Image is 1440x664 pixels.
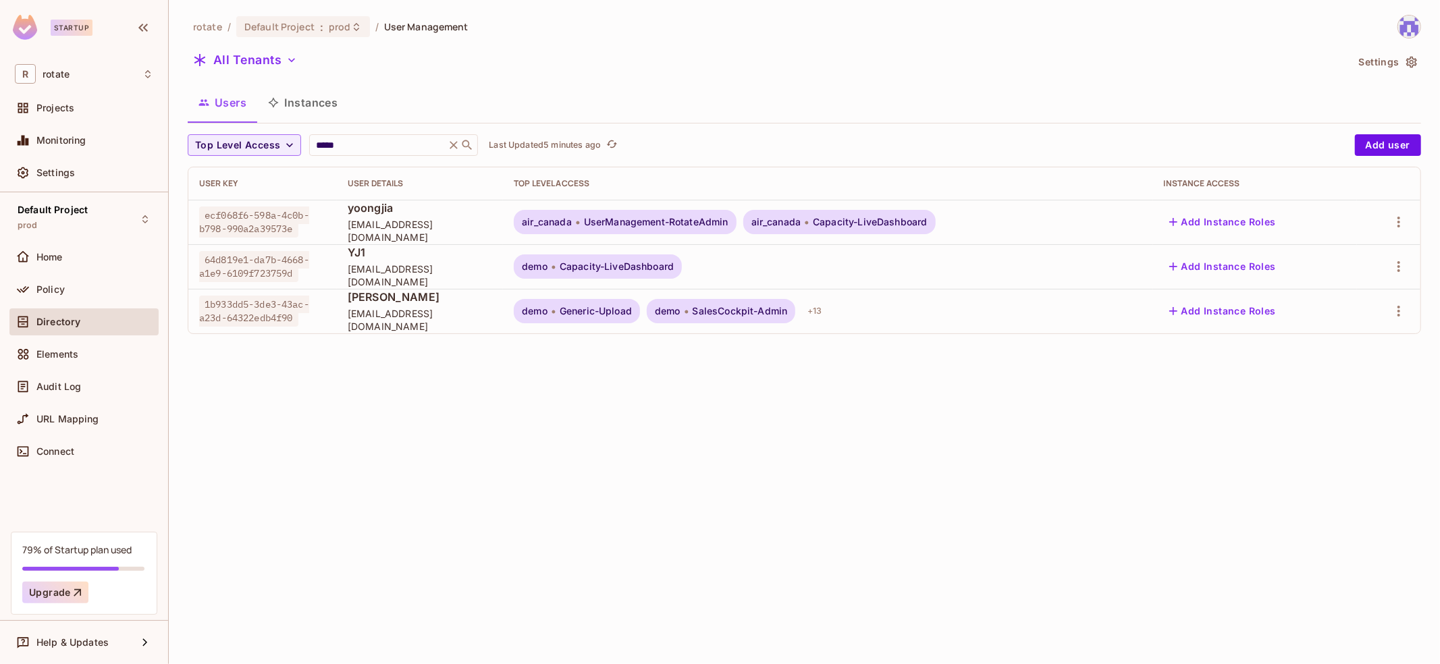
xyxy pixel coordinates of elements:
[560,261,674,272] span: Capacity-LiveDashboard
[655,306,681,316] span: demo
[36,316,80,327] span: Directory
[199,178,326,189] div: User Key
[36,414,99,424] span: URL Mapping
[36,446,74,457] span: Connect
[693,306,788,316] span: SalesCockpit-Admin
[489,140,601,150] p: Last Updated 5 minutes ago
[188,134,301,156] button: Top Level Access
[36,284,65,295] span: Policy
[18,204,88,215] span: Default Project
[228,20,231,33] li: /
[1354,51,1421,73] button: Settings
[1164,256,1281,277] button: Add Instance Roles
[348,218,492,244] span: [EMAIL_ADDRESS][DOMAIN_NAME]
[18,220,38,231] span: prod
[51,20,92,36] div: Startup
[36,252,63,262] span: Home
[319,22,324,32] span: :
[36,349,78,360] span: Elements
[36,637,109,648] span: Help & Updates
[1164,178,1346,189] div: Instance Access
[522,217,572,227] span: air_canada
[384,20,469,33] span: User Management
[43,69,70,80] span: Workspace: rotate
[348,245,492,260] span: YJ1
[36,381,81,392] span: Audit Log
[329,20,351,33] span: prod
[348,200,492,215] span: yoongjia
[606,138,618,152] span: refresh
[15,64,36,84] span: R
[244,20,315,33] span: Default Project
[1398,16,1420,38] img: yoongjia@letsrotate.com
[199,251,309,282] span: 64d819e1-da7b-4668-a1e9-6109f723759d
[1355,134,1421,156] button: Add user
[1164,300,1281,322] button: Add Instance Roles
[522,306,548,316] span: demo
[560,306,632,316] span: Generic-Upload
[36,135,86,146] span: Monitoring
[348,307,492,333] span: [EMAIL_ADDRESS][DOMAIN_NAME]
[13,15,37,40] img: SReyMgAAAABJRU5ErkJggg==
[813,217,927,227] span: Capacity-LiveDashboard
[22,582,88,603] button: Upgrade
[188,49,302,71] button: All Tenants
[601,137,620,153] span: Click to refresh data
[348,178,492,189] div: User Details
[188,86,257,119] button: Users
[22,543,132,556] div: 79% of Startup plan used
[193,20,222,33] span: the active workspace
[199,296,309,327] span: 1b933dd5-3de3-43ac-a23d-64322edb4f90
[36,167,75,178] span: Settings
[195,137,280,154] span: Top Level Access
[199,206,309,238] span: ecf068f6-598a-4c0b-b798-990a2a39573e
[802,300,827,322] div: + 13
[1164,211,1281,233] button: Add Instance Roles
[584,217,728,227] span: UserManagement-RotateAdmin
[348,289,492,304] span: [PERSON_NAME]
[514,178,1142,189] div: Top Level Access
[522,261,548,272] span: demo
[348,262,492,288] span: [EMAIL_ADDRESS][DOMAIN_NAME]
[375,20,379,33] li: /
[36,103,74,113] span: Projects
[257,86,348,119] button: Instances
[604,137,620,153] button: refresh
[751,217,801,227] span: air_canada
